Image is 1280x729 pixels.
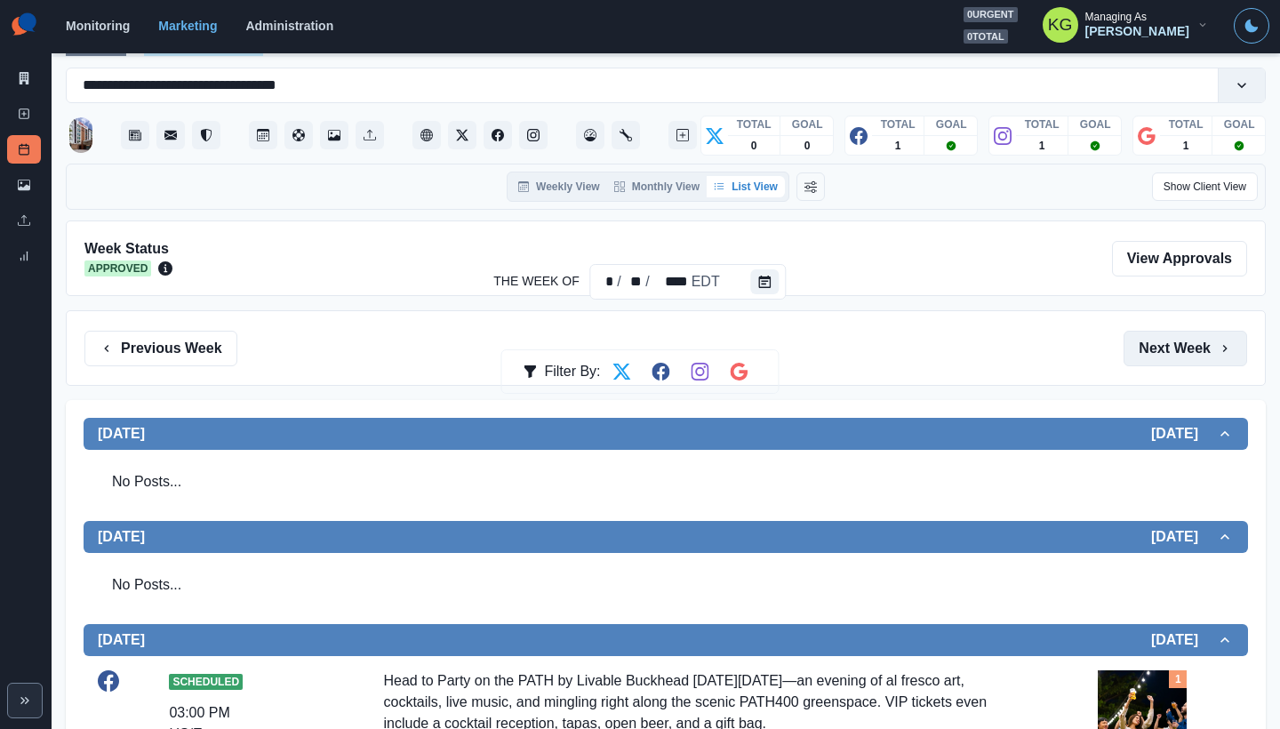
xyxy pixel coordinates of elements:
a: Post Schedule [7,135,41,164]
div: [PERSON_NAME] [1085,24,1189,39]
h2: [DATE] [1151,528,1216,545]
button: Toggle Mode [1234,8,1269,44]
button: Uploads [356,121,384,149]
a: Review Summary [7,242,41,270]
p: 1 [895,138,901,154]
span: 0 total [964,29,1008,44]
button: Previous Week [84,331,237,366]
h2: [DATE] [1151,425,1216,442]
button: Facebook [484,121,512,149]
a: Marketing Summary [7,64,41,92]
button: Media Library [320,121,348,149]
button: Messages [156,121,185,149]
div: Total Media Attached [1169,670,1187,688]
div: Managing As [1085,11,1147,23]
button: [DATE][DATE] [84,521,1248,553]
div: The Week Of [652,271,690,292]
div: The Week Of [590,264,787,300]
div: The Week Of [595,271,616,292]
a: Post Schedule [158,42,249,54]
button: Administration [612,121,640,149]
button: Dashboard [576,121,604,149]
button: Instagram [519,121,548,149]
p: 1 [1039,138,1045,154]
p: GOAL [792,116,823,132]
p: TOTAL [1169,116,1204,132]
div: The Week Of [623,271,644,292]
a: View Approvals [1112,241,1247,276]
h2: [DATE] [98,425,145,442]
span: Scheduled [169,674,243,690]
p: 1 [1183,138,1189,154]
button: Filter by Instagram [683,354,718,389]
h2: Week Status [84,240,172,257]
span: 0 urgent [964,7,1018,22]
p: 0 [804,138,811,154]
img: 2113992745557985 [69,117,92,153]
div: The Week Of [690,271,722,292]
p: TOTAL [1025,116,1060,132]
a: Home [80,42,112,54]
button: Filter by Twitter [604,354,640,389]
button: Filter by Google [722,354,757,389]
label: The Week Of [493,272,579,291]
div: No Posts... [98,560,1234,610]
div: / [644,271,651,292]
div: [DATE][DATE] [84,450,1248,521]
button: Client Website [412,121,441,149]
h2: [DATE] [1151,631,1216,648]
button: List View [707,176,785,197]
a: Uploads [7,206,41,235]
p: GOAL [1224,116,1255,132]
div: [DATE][DATE] [84,553,1248,624]
h2: [DATE] [98,631,145,648]
button: Post Schedule [249,121,277,149]
p: 0 [751,138,757,154]
div: No Posts... [98,457,1234,507]
a: Media Library [7,171,41,199]
button: Reviews [192,121,220,149]
button: [DATE][DATE] [84,624,1248,656]
a: Monitoring [66,19,130,33]
button: Expand [7,683,43,718]
a: New Post [7,100,41,128]
button: Monthly View [607,176,707,197]
span: Approved [84,260,151,276]
a: Marketing [158,19,217,33]
div: / [615,271,622,292]
button: Show Client View [1152,172,1258,201]
button: Create New Post [668,121,697,149]
p: TOTAL [881,116,916,132]
button: Managing As[PERSON_NAME] [1028,7,1223,43]
h2: [DATE] [98,528,145,545]
button: Next Week [1124,331,1247,366]
p: TOTAL [737,116,772,132]
p: GOAL [1080,116,1111,132]
div: Katrina Gallardo [1048,4,1073,46]
button: Filter by Facebook [644,354,679,389]
button: Twitter [448,121,476,149]
button: Stream [121,121,149,149]
button: The Week Of [751,269,780,294]
div: Date [595,271,722,292]
button: Weekly View [511,176,607,197]
a: Administration [245,19,333,33]
button: Change View Order [796,172,825,201]
button: Content Pool [284,121,313,149]
p: GOAL [936,116,967,132]
div: Filter By: [523,354,600,389]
